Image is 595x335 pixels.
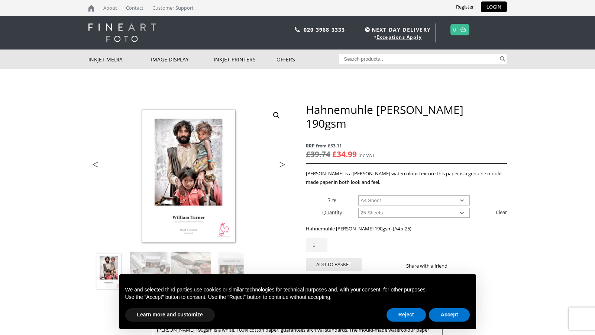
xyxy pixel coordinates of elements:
img: phone.svg [295,27,300,32]
a: Inkjet Printers [214,50,277,69]
span: NEXT DAY DELIVERY [363,25,431,34]
a: LOGIN [481,1,507,12]
span: RRP from £33.11 [306,141,507,150]
label: Quantity [322,209,342,216]
button: Add to basket [306,258,362,271]
img: Hahnemuhle William Turner 190gsm [88,103,289,251]
a: Offers [277,50,339,69]
p: We and selected third parties use cookies or similar technologies for technical purposes and, wit... [125,286,470,294]
a: Register [450,1,479,12]
a: 020 3968 3333 [304,26,345,33]
span: £ [306,149,310,159]
p: [PERSON_NAME] is a [PERSON_NAME] watercolour texture this paper is a genuine mould-made paper in ... [306,169,507,186]
label: Size [327,197,337,204]
button: Accept [429,308,470,322]
p: Use the “Accept” button to consent. Use the “Reject” button to continue without accepting. [125,294,470,301]
button: Search [498,54,507,64]
input: Search products… [339,54,498,64]
img: Hahnemuhle William Turner 190gsm - Image 3 [171,252,211,292]
bdi: 39.74 [306,149,330,159]
span: £ [332,149,337,159]
p: Share with a friend [406,262,456,270]
p: Hahnemuhle [PERSON_NAME] 190gsm (A4 x 25) [306,224,507,233]
h1: Hahnemuhle [PERSON_NAME] 190gsm [306,103,507,130]
img: email sharing button [474,263,480,269]
a: View full-screen image gallery [270,109,283,122]
a: Clear options [496,206,507,218]
img: time.svg [365,27,370,32]
button: Learn more and customize [125,308,215,322]
a: 0 [453,24,456,35]
img: twitter sharing button [465,263,471,269]
img: Hahnemuhle William Turner 190gsm - Image 2 [130,252,170,292]
img: logo-white.svg [88,23,156,42]
a: Image Display [151,50,214,69]
bdi: 34.99 [332,149,357,159]
a: Exceptions Apply [376,34,422,40]
input: Product quantity [306,238,327,252]
button: Reject [387,308,426,322]
a: Inkjet Media [88,50,151,69]
img: Hahnemuhle William Turner 190gsm [89,252,129,292]
img: facebook sharing button [456,263,462,269]
img: basket.svg [460,27,466,32]
img: Hahnemuhle William Turner 190gsm - Image 4 [211,252,252,292]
